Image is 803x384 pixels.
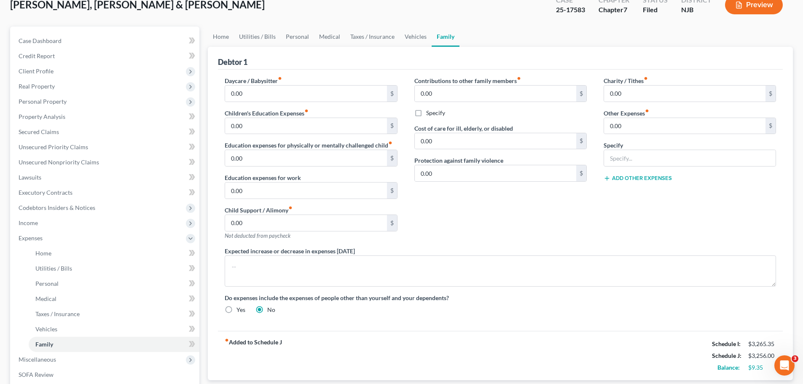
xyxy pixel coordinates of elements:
i: fiber_manual_record [388,141,392,145]
input: -- [604,86,765,102]
label: Expected increase or decrease in expenses [DATE] [225,247,355,255]
label: Specify [604,141,623,150]
a: Executory Contracts [12,185,199,200]
div: $ [387,183,397,199]
span: Medical [35,295,56,302]
label: No [267,306,275,314]
iframe: Intercom live chat [774,355,795,376]
span: Family [35,341,53,348]
div: Chapter [599,5,629,15]
div: NJB [681,5,712,15]
label: Charity / Tithes [604,76,648,85]
span: Miscellaneous [19,356,56,363]
input: -- [415,133,576,149]
a: Credit Report [12,48,199,64]
input: -- [415,86,576,102]
a: SOFA Review [12,367,199,382]
span: Property Analysis [19,113,65,120]
input: -- [415,165,576,181]
a: Case Dashboard [12,33,199,48]
span: Vehicles [35,325,57,333]
span: Case Dashboard [19,37,62,44]
span: 7 [623,5,627,13]
a: Unsecured Nonpriority Claims [12,155,199,170]
a: Family [432,27,459,47]
span: SOFA Review [19,371,54,378]
span: Personal Property [19,98,67,105]
a: Taxes / Insurance [345,27,400,47]
a: Unsecured Priority Claims [12,140,199,155]
a: Vehicles [29,322,199,337]
a: Medical [314,27,345,47]
strong: Schedule I: [712,340,741,347]
a: Utilities / Bills [234,27,281,47]
div: $3,265.35 [748,340,776,348]
label: Other Expenses [604,109,649,118]
div: $ [576,133,586,149]
a: Home [29,246,199,261]
span: Secured Claims [19,128,59,135]
a: Property Analysis [12,109,199,124]
input: -- [604,118,765,134]
span: Client Profile [19,67,54,75]
span: Lawsuits [19,174,41,181]
span: 3 [792,355,798,362]
a: Personal [29,276,199,291]
div: $3,256.00 [748,352,776,360]
div: $ [387,86,397,102]
input: -- [225,86,387,102]
i: fiber_manual_record [278,76,282,81]
a: Utilities / Bills [29,261,199,276]
i: fiber_manual_record [645,109,649,113]
i: fiber_manual_record [644,76,648,81]
input: Specify... [604,150,776,166]
span: Codebtors Insiders & Notices [19,204,95,211]
a: Secured Claims [12,124,199,140]
span: Income [19,219,38,226]
span: Credit Report [19,52,55,59]
i: fiber_manual_record [304,109,309,113]
div: $ [765,118,776,134]
div: $ [765,86,776,102]
div: $9.35 [748,363,776,372]
label: Daycare / Babysitter [225,76,282,85]
button: Add Other Expenses [604,175,672,182]
a: Home [208,27,234,47]
label: Child Support / Alimony [225,206,293,215]
div: $ [387,215,397,231]
a: Family [29,337,199,352]
input: -- [225,150,387,166]
div: $ [387,150,397,166]
span: Personal [35,280,59,287]
div: Debtor 1 [218,57,247,67]
i: fiber_manual_record [288,206,293,210]
label: Education expenses for physically or mentally challenged child [225,141,392,150]
a: Medical [29,291,199,306]
a: Taxes / Insurance [29,306,199,322]
label: Specify [426,109,445,117]
span: Executory Contracts [19,189,73,196]
div: 25-17583 [556,5,585,15]
label: Yes [236,306,245,314]
div: $ [576,86,586,102]
label: Protection against family violence [414,156,503,165]
div: Filed [643,5,668,15]
label: Children's Education Expenses [225,109,309,118]
span: Expenses [19,234,43,242]
strong: Schedule J: [712,352,741,359]
a: Personal [281,27,314,47]
a: Lawsuits [12,170,199,185]
strong: Balance: [717,364,740,371]
span: Utilities / Bills [35,265,72,272]
span: Not deducted from paycheck [225,232,290,239]
div: $ [387,118,397,134]
span: Taxes / Insurance [35,310,80,317]
strong: Added to Schedule J [225,338,282,373]
span: Real Property [19,83,55,90]
label: Do expenses include the expenses of people other than yourself and your dependents? [225,293,776,302]
label: Education expenses for work [225,173,301,182]
span: Home [35,250,51,257]
i: fiber_manual_record [517,76,521,81]
label: Contributions to other family members [414,76,521,85]
i: fiber_manual_record [225,338,229,342]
